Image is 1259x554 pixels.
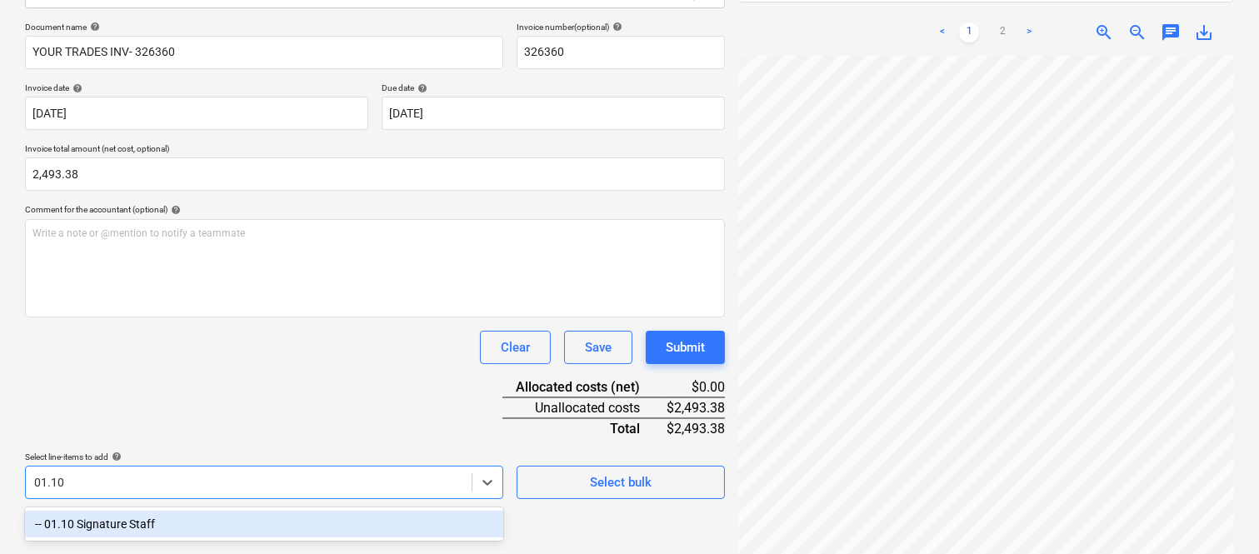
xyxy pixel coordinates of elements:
[502,418,667,438] div: Total
[25,143,725,157] p: Invoice total amount (net cost, optional)
[564,331,632,364] button: Save
[502,377,667,397] div: Allocated costs (net)
[932,22,952,42] a: Previous page
[590,472,652,493] div: Select bulk
[25,82,368,93] div: Invoice date
[414,83,427,93] span: help
[666,337,705,358] div: Submit
[382,82,725,93] div: Due date
[646,331,725,364] button: Submit
[992,22,1012,42] a: Page 2
[585,337,612,358] div: Save
[25,157,725,191] input: Invoice total amount (net cost, optional)
[25,97,368,130] input: Invoice date not specified
[25,204,725,215] div: Comment for the accountant (optional)
[25,511,503,537] div: -- 01.10 Signature Staff
[108,452,122,462] span: help
[382,97,725,130] input: Due date not specified
[25,36,503,69] input: Document name
[667,377,725,397] div: $0.00
[667,397,725,418] div: $2,493.38
[609,22,622,32] span: help
[87,22,100,32] span: help
[1161,22,1181,42] span: chat
[167,205,181,215] span: help
[25,22,503,32] div: Document name
[69,83,82,93] span: help
[517,466,725,499] button: Select bulk
[1176,474,1259,554] iframe: Chat Widget
[667,418,725,438] div: $2,493.38
[1019,22,1039,42] a: Next page
[1194,22,1214,42] span: save_alt
[480,331,551,364] button: Clear
[517,36,725,69] input: Invoice number
[25,452,503,462] div: Select line-items to add
[502,397,667,418] div: Unallocated costs
[501,337,530,358] div: Clear
[517,22,725,32] div: Invoice number (optional)
[959,22,979,42] a: Page 1 is your current page
[1127,22,1147,42] span: zoom_out
[1094,22,1114,42] span: zoom_in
